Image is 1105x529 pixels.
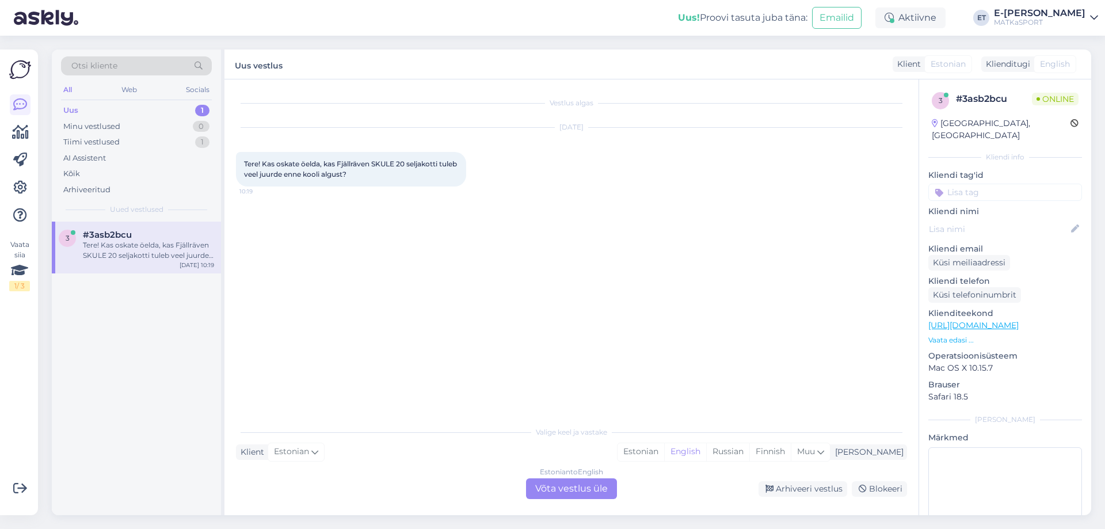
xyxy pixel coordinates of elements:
div: Klient [236,446,264,458]
label: Uus vestlus [235,56,283,72]
div: Uus [63,105,78,116]
p: Brauser [928,379,1082,391]
div: Arhiveeri vestlus [759,481,847,497]
span: #3asb2bcu [83,230,132,240]
div: Kõik [63,168,80,180]
p: Kliendi tag'id [928,169,1082,181]
p: Operatsioonisüsteem [928,350,1082,362]
div: MATKaSPORT [994,18,1085,27]
div: Valige keel ja vastake [236,427,907,437]
div: [GEOGRAPHIC_DATA], [GEOGRAPHIC_DATA] [932,117,1070,142]
div: Proovi tasuta juba täna: [678,11,807,25]
input: Lisa tag [928,184,1082,201]
a: E-[PERSON_NAME]MATKaSPORT [994,9,1098,27]
div: ET [973,10,989,26]
div: Web [119,82,139,97]
input: Lisa nimi [929,223,1069,235]
span: English [1040,58,1070,70]
div: All [61,82,74,97]
p: Märkmed [928,432,1082,444]
div: 1 / 3 [9,281,30,291]
p: Mac OS X 10.15.7 [928,362,1082,374]
img: Askly Logo [9,59,31,81]
span: Estonian [274,446,309,458]
span: 10:19 [239,187,283,196]
div: [DATE] [236,122,907,132]
div: Tiimi vestlused [63,136,120,148]
p: Klienditeekond [928,307,1082,319]
div: Kliendi info [928,152,1082,162]
div: Estonian to English [540,467,603,477]
div: Aktiivne [875,7,946,28]
div: Socials [184,82,212,97]
div: Finnish [749,443,791,461]
div: 0 [193,121,209,132]
div: Klienditugi [981,58,1030,70]
span: 3 [939,96,943,105]
div: # 3asb2bcu [956,92,1032,106]
div: Arhiveeritud [63,184,110,196]
span: Otsi kliente [71,60,117,72]
div: Võta vestlus üle [526,478,617,499]
div: Tere! Kas oskate öelda, kas Fjällräven SKULE 20 seljakotti tuleb veel juurde enne kooli algust? [83,240,214,261]
div: [PERSON_NAME] [830,446,904,458]
div: Minu vestlused [63,121,120,132]
p: Safari 18.5 [928,391,1082,403]
span: Estonian [931,58,966,70]
div: E-[PERSON_NAME] [994,9,1085,18]
p: Vaata edasi ... [928,335,1082,345]
span: Online [1032,93,1079,105]
span: 3 [66,234,70,242]
div: [PERSON_NAME] [928,414,1082,425]
div: Russian [706,443,749,461]
div: Küsi telefoninumbrit [928,287,1021,303]
div: Vestlus algas [236,98,907,108]
p: Kliendi email [928,243,1082,255]
div: [DATE] 10:19 [180,261,214,269]
div: 1 [195,136,209,148]
a: [URL][DOMAIN_NAME] [928,320,1019,330]
button: Emailid [812,7,862,29]
div: Küsi meiliaadressi [928,255,1010,271]
div: AI Assistent [63,153,106,164]
span: Uued vestlused [110,204,163,215]
div: Blokeeri [852,481,907,497]
div: English [664,443,706,461]
span: Muu [797,446,815,456]
div: Estonian [618,443,664,461]
p: Kliendi nimi [928,205,1082,218]
span: Tere! Kas oskate öelda, kas Fjällräven SKULE 20 seljakotti tuleb veel juurde enne kooli algust? [244,159,459,178]
p: Kliendi telefon [928,275,1082,287]
div: Vaata siia [9,239,30,291]
div: 1 [195,105,209,116]
b: Uus! [678,12,700,23]
div: Klient [893,58,921,70]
